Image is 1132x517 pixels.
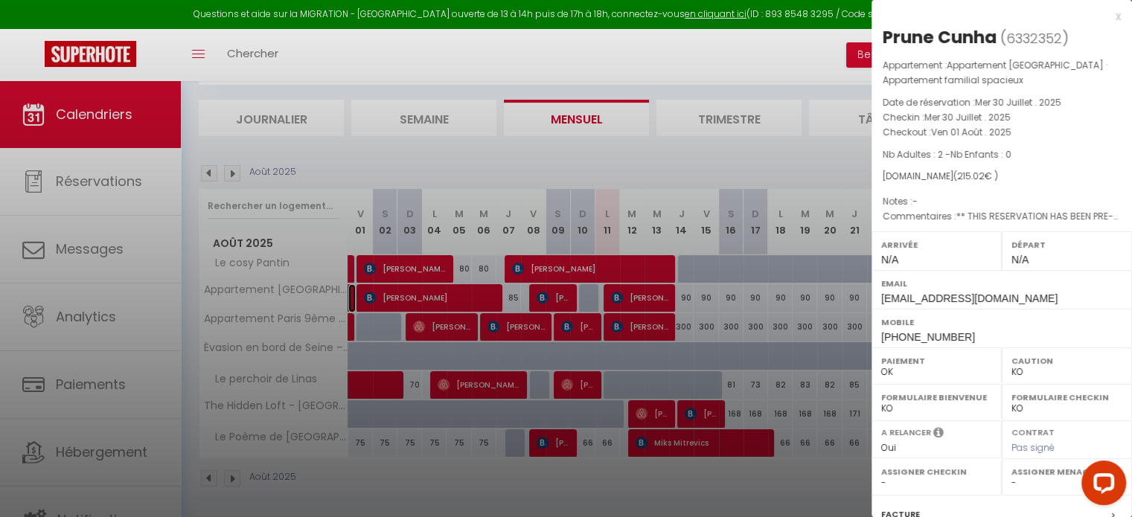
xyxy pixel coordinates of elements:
span: Nb Adultes : 2 - [883,148,1011,161]
div: x [872,7,1121,25]
span: 6332352 [1006,29,1062,48]
span: N/A [881,254,898,266]
span: ( € ) [953,170,998,182]
span: - [912,195,918,208]
label: Formulaire Checkin [1011,390,1122,405]
label: Arrivée [881,237,992,252]
span: 215.02 [957,170,985,182]
p: Date de réservation : [883,95,1121,110]
label: Assigner Menage [1011,464,1122,479]
label: Contrat [1011,426,1055,436]
div: [DOMAIN_NAME] [883,170,1121,184]
label: Formulaire Bienvenue [881,390,992,405]
label: Mobile [881,315,1122,330]
iframe: LiveChat chat widget [1069,455,1132,517]
span: N/A [1011,254,1029,266]
p: Checkout : [883,125,1121,140]
label: A relancer [881,426,931,439]
span: Mer 30 Juillet . 2025 [924,111,1011,123]
div: Prune Cunha [883,25,997,49]
label: Assigner Checkin [881,464,992,479]
p: Appartement : [883,58,1121,88]
span: Appartement [GEOGRAPHIC_DATA] · Appartement familial spacieux [883,59,1107,86]
label: Caution [1011,353,1122,368]
i: Sélectionner OUI si vous souhaiter envoyer les séquences de messages post-checkout [933,426,944,443]
p: Checkin : [883,110,1121,125]
span: [EMAIL_ADDRESS][DOMAIN_NAME] [881,292,1058,304]
p: Commentaires : [883,209,1121,224]
label: Email [881,276,1122,291]
span: Pas signé [1011,441,1055,454]
span: [PHONE_NUMBER] [881,331,975,343]
span: Nb Enfants : 0 [950,148,1011,161]
label: Paiement [881,353,992,368]
label: Départ [1011,237,1122,252]
span: Mer 30 Juillet . 2025 [975,96,1061,109]
span: Ven 01 Août . 2025 [931,126,1011,138]
p: Notes : [883,194,1121,209]
span: ( ) [1000,28,1069,48]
